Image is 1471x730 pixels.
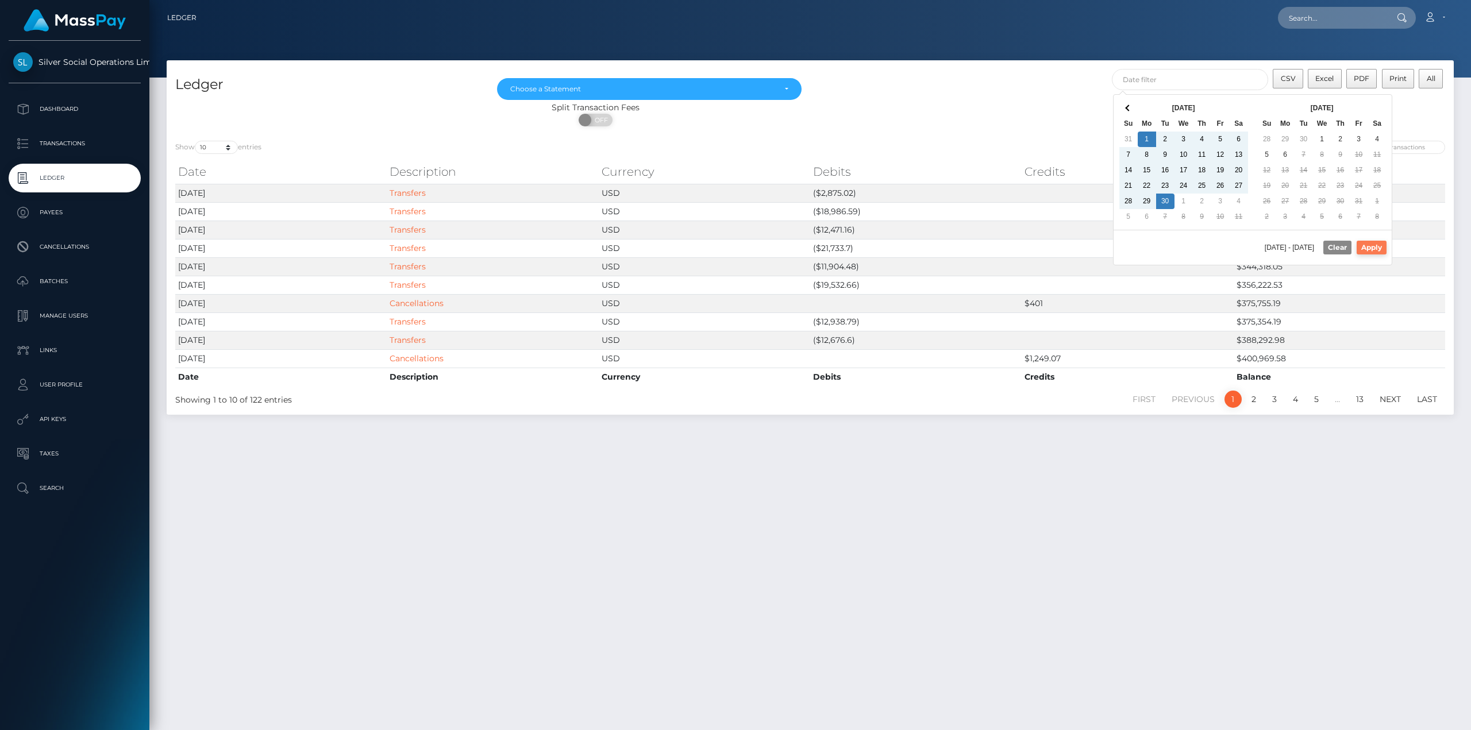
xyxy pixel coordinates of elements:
td: $388,292.98 [1234,331,1445,349]
td: 24 [1350,178,1368,194]
th: We [1313,116,1331,132]
th: Debits [810,160,1022,183]
span: All [1427,74,1435,83]
td: 2 [1258,209,1276,225]
td: 19 [1211,163,1230,178]
a: Ledger [9,164,141,192]
td: 1 [1313,132,1331,147]
td: USD [599,184,810,202]
span: CSV [1281,74,1296,83]
td: $375,354.19 [1234,312,1445,331]
td: [DATE] [175,349,387,368]
th: Date [175,368,387,386]
td: 18 [1193,163,1211,178]
p: Transactions [13,135,136,152]
td: 2 [1156,132,1175,147]
td: 1 [1138,132,1156,147]
a: 4 [1287,391,1304,408]
td: USD [599,202,810,221]
td: ($19,532.66) [810,276,1022,294]
td: 17 [1350,163,1368,178]
td: 31 [1350,194,1368,209]
td: 30 [1331,194,1350,209]
a: Taxes [9,439,141,468]
a: 3 [1266,391,1283,408]
td: 29 [1313,194,1331,209]
td: 23 [1156,178,1175,194]
td: 22 [1138,178,1156,194]
td: 18 [1368,163,1387,178]
input: Search transactions [1362,141,1445,154]
th: Sa [1368,116,1387,132]
th: Th [1331,116,1350,132]
a: Ledger [167,6,197,30]
td: 3 [1276,209,1295,225]
a: Transfers [390,280,426,290]
button: Excel [1308,69,1342,88]
th: Description [387,368,598,386]
td: 27 [1230,178,1248,194]
td: [DATE] [175,202,387,221]
a: Dashboard [9,95,141,123]
td: 5 [1211,132,1230,147]
th: Mo [1276,116,1295,132]
td: 2 [1193,194,1211,209]
a: User Profile [9,370,141,399]
td: 29 [1276,132,1295,147]
th: [DATE] [1138,101,1230,116]
th: Su [1258,116,1276,132]
a: Transfers [390,188,426,198]
td: 17 [1175,163,1193,178]
td: USD [599,221,810,239]
th: Date [175,160,387,183]
p: Payees [13,204,136,221]
a: API Keys [9,405,141,434]
button: CSV [1273,69,1303,88]
td: 28 [1295,194,1313,209]
td: 6 [1138,209,1156,225]
td: 8 [1313,147,1331,163]
td: 15 [1313,163,1331,178]
td: $356,222.53 [1234,276,1445,294]
p: Batches [13,273,136,290]
a: 5 [1308,391,1325,408]
a: Payees [9,198,141,227]
a: Cancellations [390,353,444,364]
td: 16 [1156,163,1175,178]
td: 11 [1368,147,1387,163]
th: Tu [1156,116,1175,132]
p: Taxes [13,445,136,462]
th: Currency [599,368,810,386]
p: Links [13,342,136,359]
button: Apply [1357,241,1387,254]
td: [DATE] [175,276,387,294]
img: Silver Social Operations Limited [13,52,33,72]
td: [DATE] [175,184,387,202]
td: ($12,676.6) [810,331,1022,349]
td: 28 [1258,132,1276,147]
td: 7 [1119,147,1138,163]
td: 20 [1276,178,1295,194]
td: 25 [1193,178,1211,194]
td: 4 [1193,132,1211,147]
td: 22 [1313,178,1331,194]
td: 21 [1295,178,1313,194]
a: Transfers [390,225,426,235]
th: We [1175,116,1193,132]
td: USD [599,276,810,294]
td: $375,755.19 [1234,294,1445,312]
td: [DATE] [175,294,387,312]
div: Showing 1 to 10 of 122 entries [175,389,694,406]
th: Debits [810,368,1022,386]
td: 9 [1193,209,1211,225]
td: 9 [1156,147,1175,163]
td: 8 [1138,147,1156,163]
td: ($18,986.59) [810,202,1022,221]
td: $401 [1022,294,1233,312]
td: 14 [1119,163,1138,178]
a: Cancellations [390,298,444,308]
td: 5 [1119,209,1138,225]
td: USD [599,239,810,257]
th: Mo [1138,116,1156,132]
td: USD [599,349,810,368]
